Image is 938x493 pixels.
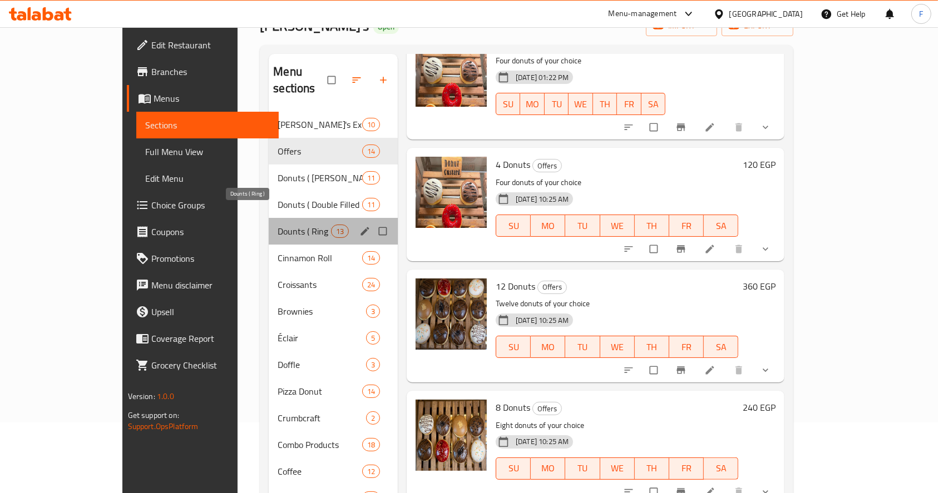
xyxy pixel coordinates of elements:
span: Edit Restaurant [151,38,270,52]
button: TU [545,93,569,115]
div: items [362,438,380,451]
div: Offers14 [269,138,398,165]
div: items [362,465,380,478]
a: Edit Menu [136,165,279,192]
img: 12 Donuts [416,278,487,350]
button: TU [565,336,600,358]
span: [DATE] 10:25 AM [511,436,573,447]
button: Branch-specific-item [669,237,695,261]
div: Combo Products18 [269,431,398,458]
div: Donuts ( Double Filled )11 [269,191,398,218]
div: Marko's Exclusives [278,118,362,131]
span: 14 [363,253,379,263]
button: SA [704,215,738,237]
span: Cinnamon Roll [278,251,362,265]
button: MO [531,215,565,237]
div: Offers [532,402,562,415]
span: MO [525,96,540,112]
div: [PERSON_NAME]'s Exclusives10 [269,111,398,138]
span: Choice Groups [151,198,270,212]
span: Sections [145,118,270,132]
span: SU [501,460,526,476]
span: Pizza Donut [278,385,362,398]
button: SU [496,336,531,358]
button: WE [569,93,593,115]
button: TH [635,215,669,237]
button: MO [531,336,565,358]
span: SU [501,339,526,355]
span: 2 [367,413,379,424]
a: Grocery Checklist [127,352,279,379]
span: SU [501,96,516,112]
button: WE [600,457,635,480]
h6: 360 EGP [743,278,776,294]
span: Doffle [278,358,366,371]
span: Coupons [151,225,270,238]
a: Edit menu item [704,122,718,133]
span: Version: [128,389,155,404]
div: Cinnamon Roll14 [269,245,398,271]
h6: 240 EGP [743,400,776,415]
button: WE [600,336,635,358]
a: Branches [127,58,279,85]
span: 11 [363,173,379,183]
span: WE [605,460,630,476]
span: import [655,19,708,33]
span: SA [708,339,734,355]
span: Grocery Checklist [151,358,270,372]
img: 4 Donuts [416,157,487,228]
span: FR [674,339,699,355]
span: TU [570,460,595,476]
a: Choice Groups [127,192,279,218]
h2: Menu sections [273,63,328,97]
span: Coffee [278,465,362,478]
span: Dounts ( Ring ) [278,225,330,238]
button: FR [669,336,704,358]
button: MO [531,457,565,480]
p: Eight donuts of your choice [496,419,738,432]
div: Éclair5 [269,325,398,351]
span: SA [708,218,734,234]
span: MO [535,218,561,234]
a: Edit Restaurant [127,32,279,58]
div: Donuts ( [PERSON_NAME]'s Cream )11 [269,165,398,191]
span: SA [708,460,734,476]
span: TH [639,339,665,355]
a: Edit menu item [704,365,718,376]
span: 12 [363,466,379,477]
span: WE [605,339,630,355]
button: edit [358,224,374,238]
div: Crumbcraft2 [269,405,398,431]
div: items [362,198,380,211]
div: items [362,278,380,291]
span: Full Menu View [145,145,270,158]
span: Offers [278,145,362,158]
p: Four donuts of your choice [496,54,665,68]
div: items [366,411,380,425]
span: MO [535,460,561,476]
button: TH [635,336,669,358]
span: Promotions [151,252,270,265]
button: sort-choices [616,115,643,140]
div: items [362,251,380,265]
span: Crumbcraft [278,411,366,425]
div: Donuts ( Double Filled ) [278,198,362,211]
a: Full Menu View [136,138,279,165]
span: [DATE] 10:25 AM [511,315,573,326]
span: Edit Menu [145,172,270,185]
button: SA [704,336,738,358]
span: SA [646,96,661,112]
button: Branch-specific-item [669,358,695,382]
div: items [366,358,380,371]
span: 8 Donuts [496,399,530,416]
button: show more [753,115,780,140]
div: Donuts ( Marko's Cream ) [278,171,362,185]
button: sort-choices [616,237,643,261]
div: Offers [532,159,562,172]
span: 3 [367,360,379,370]
span: 5 [367,333,379,343]
span: 12 Donuts [496,278,535,295]
span: 1.0.0 [157,389,174,404]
